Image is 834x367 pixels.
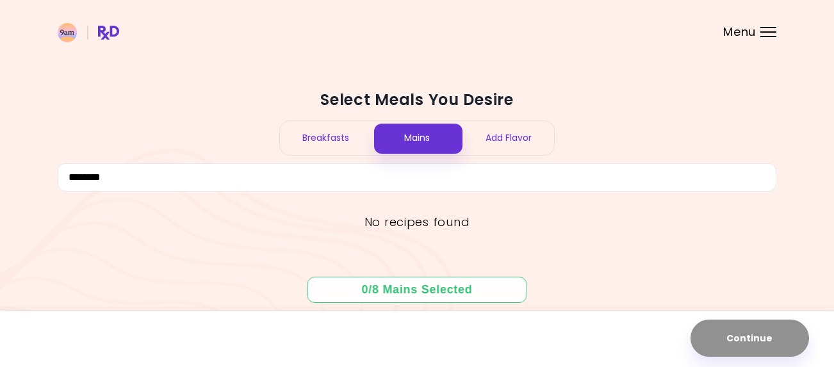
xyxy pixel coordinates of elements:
[58,90,776,110] h2: Select Meals You Desire
[462,121,554,155] div: Add Flavor
[691,320,809,357] button: Continue
[58,23,119,42] img: RxDiet
[280,121,372,155] div: Breakfasts
[352,282,482,298] div: 0 / 8 Mains Selected
[723,26,756,38] span: Menu
[372,121,463,155] div: Mains
[58,212,776,232] div: No recipes found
